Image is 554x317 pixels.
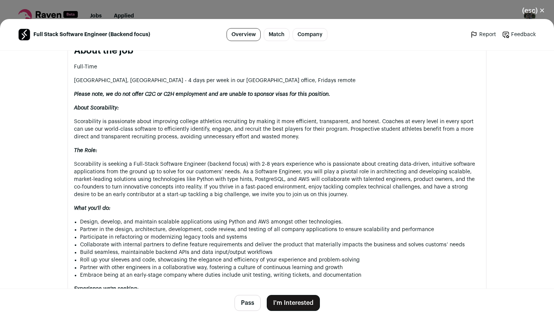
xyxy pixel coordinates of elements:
li: Embrace being at an early-stage company where duties include unit testing, writing tickets, and d... [80,271,480,279]
span: Full Stack Software Engineer (Backend focus) [33,31,150,38]
li: Build seamless, maintainable backend APIs and data input/output workflows [80,249,480,256]
a: Overview [227,28,261,41]
em: About Scorability: [74,105,119,111]
img: a60a4abe0469e92a20b8dfa1c4388c5225bd00499f02b61ea36690a3a17fcbcf.jpg [19,29,30,40]
button: Close modal [513,2,554,19]
em: The Role: [74,148,97,153]
li: Participate in refactoring or modernizing legacy tools and systems [80,233,480,241]
p: Scorability is seeking a Full-Stack Software Engineer (backend focus) with 2-8 years experience w... [74,160,480,198]
a: Match [264,28,290,41]
button: Pass [235,295,261,311]
li: Partner in the design, architecture, development, code review, and testing of all company applica... [80,226,480,233]
a: Report [470,31,496,38]
h2: About the job [74,45,480,57]
p: Full-Time [74,63,480,71]
li: Partner with other engineers in a collaborative way, fostering a culture of continuous learning a... [80,264,480,271]
p: [GEOGRAPHIC_DATA], [GEOGRAPHIC_DATA] - 4 days per week in our [GEOGRAPHIC_DATA] office, Fridays r... [74,77,480,84]
li: Collaborate with internal partners to define feature requirements and deliver the product that ma... [80,241,480,249]
p: Scorability is passionate about improving college athletics recruiting by making it more efficien... [74,118,480,141]
em: What you’ll do: [74,206,110,211]
em: Please note, we do not offer C2C or C2H employment and are unable to sponsor visas for this posit... [74,92,330,97]
a: Company [293,28,327,41]
li: Design, develop, and maintain scalable applications using Python and AWS amongst other technologies. [80,218,480,226]
button: I'm Interested [267,295,320,311]
li: Roll up your sleeves and code, showcasing the elegance and efficiency of your experience and prob... [80,256,480,264]
a: Feedback [502,31,536,38]
em: Experience we’re seeking: [74,286,138,292]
